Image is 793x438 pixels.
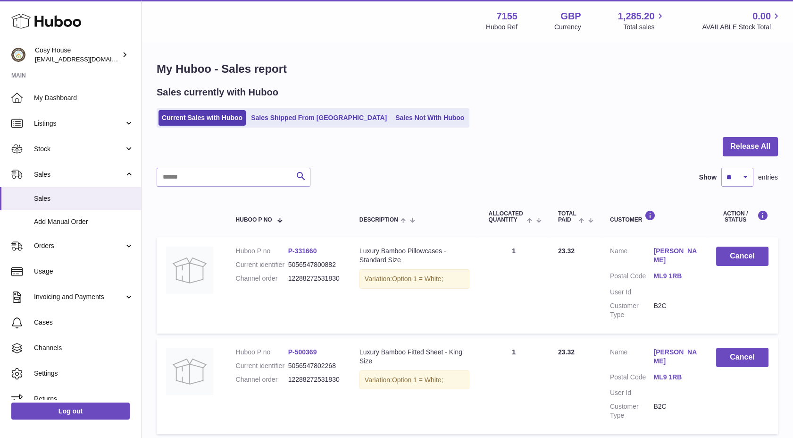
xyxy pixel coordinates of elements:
[11,403,130,420] a: Log out
[236,217,272,223] span: Huboo P no
[716,210,768,223] div: Action / Status
[34,369,134,378] span: Settings
[359,348,470,366] div: Luxury Bamboo Fitted Sheet - King Size
[610,373,653,384] dt: Postal Code
[34,318,134,327] span: Cases
[34,267,134,276] span: Usage
[288,247,317,255] a: P-331660
[359,217,398,223] span: Description
[610,348,653,368] dt: Name
[488,211,524,223] span: ALLOCATED Quantity
[716,348,768,367] button: Cancel
[653,247,697,265] a: [PERSON_NAME]
[11,48,25,62] img: info@wholesomegoods.com
[236,274,288,283] dt: Channel order
[34,217,134,226] span: Add Manual Order
[558,247,575,255] span: 23.32
[702,23,782,32] span: AVAILABLE Stock Total
[392,110,467,126] a: Sales Not With Huboo
[623,23,665,32] span: Total sales
[496,10,518,23] strong: 7155
[758,173,778,182] span: entries
[723,137,778,156] button: Release All
[34,194,134,203] span: Sales
[716,247,768,266] button: Cancel
[359,370,470,390] div: Variation:
[653,402,697,420] dd: B2C
[610,288,653,297] dt: User Id
[653,373,697,382] a: ML9 1RB
[35,46,120,64] div: Cosy House
[702,10,782,32] a: 0.00 AVAILABLE Stock Total
[236,247,288,256] dt: Huboo P no
[34,292,124,301] span: Invoicing and Payments
[288,260,341,269] dd: 5056547800882
[236,260,288,269] dt: Current identifier
[359,269,470,289] div: Variation:
[236,348,288,357] dt: Huboo P no
[558,348,575,356] span: 23.32
[34,241,124,250] span: Orders
[392,275,443,283] span: Option 1 = White;
[359,247,470,265] div: Luxury Bamboo Pillowcases - Standard Size
[157,61,778,77] h1: My Huboo - Sales report
[560,10,581,23] strong: GBP
[618,10,666,32] a: 1,285.20 Total sales
[34,170,124,179] span: Sales
[610,301,653,319] dt: Customer Type
[288,361,341,370] dd: 5056547802268
[610,272,653,283] dt: Postal Code
[653,348,697,366] a: [PERSON_NAME]
[486,23,518,32] div: Huboo Ref
[166,348,213,395] img: no-photo.jpg
[653,272,697,281] a: ML9 1RB
[35,55,139,63] span: [EMAIL_ADDRESS][DOMAIN_NAME]
[248,110,390,126] a: Sales Shipped From [GEOGRAPHIC_DATA]
[479,338,548,434] td: 1
[34,94,134,103] span: My Dashboard
[34,344,134,352] span: Channels
[34,119,124,128] span: Listings
[558,211,576,223] span: Total paid
[618,10,655,23] span: 1,285.20
[610,247,653,267] dt: Name
[554,23,581,32] div: Currency
[479,237,548,333] td: 1
[288,375,341,384] dd: 12288272531830
[752,10,771,23] span: 0.00
[157,86,278,99] h2: Sales currently with Huboo
[610,210,697,223] div: Customer
[653,301,697,319] dd: B2C
[236,361,288,370] dt: Current identifier
[159,110,246,126] a: Current Sales with Huboo
[610,388,653,397] dt: User Id
[166,247,213,294] img: no-photo.jpg
[288,348,317,356] a: P-500369
[34,145,124,154] span: Stock
[34,395,134,404] span: Returns
[288,274,341,283] dd: 12288272531830
[236,375,288,384] dt: Channel order
[610,402,653,420] dt: Customer Type
[699,173,717,182] label: Show
[392,376,443,384] span: Option 1 = White;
